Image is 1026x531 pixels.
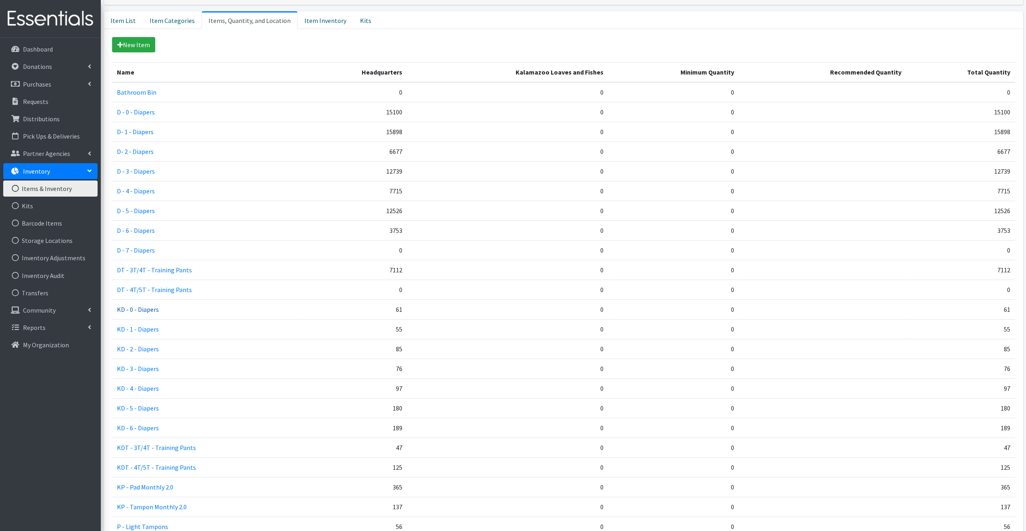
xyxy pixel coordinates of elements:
[303,220,407,240] td: 3753
[407,82,608,102] td: 0
[906,280,1015,299] td: 0
[608,359,739,378] td: 0
[303,201,407,220] td: 12526
[3,319,98,336] a: Reports
[906,497,1015,516] td: 137
[117,207,155,215] a: D - 5 - Diapers
[23,132,80,140] p: Pick Ups & Deliveries
[117,365,159,373] a: KD - 3 - Diapers
[906,339,1015,359] td: 85
[608,418,739,438] td: 0
[608,201,739,220] td: 0
[23,341,69,349] p: My Organization
[906,438,1015,457] td: 47
[407,378,608,398] td: 0
[303,418,407,438] td: 189
[303,62,407,82] th: Headquarters
[303,378,407,398] td: 97
[407,438,608,457] td: 0
[23,306,56,314] p: Community
[906,477,1015,497] td: 365
[407,359,608,378] td: 0
[23,324,46,332] p: Reports
[117,286,192,294] a: DT - 4T/5T - Training Pants
[303,161,407,181] td: 12739
[906,62,1015,82] th: Total Quantity
[3,111,98,127] a: Distributions
[3,180,98,197] a: Items & Inventory
[407,319,608,339] td: 0
[739,62,906,82] th: Recommended Quantity
[906,319,1015,339] td: 55
[906,102,1015,122] td: 15100
[608,299,739,319] td: 0
[303,339,407,359] td: 85
[117,404,159,412] a: KD - 5 - Diapers
[608,438,739,457] td: 0
[3,250,98,266] a: Inventory Adjustments
[117,325,159,333] a: KD - 1 - Diapers
[202,11,298,29] a: Items, Quantity, and Location
[407,102,608,122] td: 0
[407,240,608,260] td: 0
[303,497,407,516] td: 137
[906,122,1015,141] td: 15898
[407,141,608,161] td: 0
[3,302,98,318] a: Community
[117,305,159,313] a: KD - 0 - Diapers
[3,285,98,301] a: Transfers
[608,477,739,497] td: 0
[906,181,1015,201] td: 7715
[23,62,52,71] p: Donations
[23,115,60,123] p: Distributions
[608,62,739,82] th: Minimum Quantity
[3,198,98,214] a: Kits
[117,226,155,234] a: D - 6 - Diapers
[303,359,407,378] td: 76
[117,108,155,116] a: D - 0 - Diapers
[112,62,303,82] th: Name
[407,398,608,418] td: 0
[117,187,155,195] a: D - 4 - Diapers
[112,37,155,52] a: New Item
[608,122,739,141] td: 0
[3,145,98,162] a: Partner Agencies
[906,141,1015,161] td: 6677
[303,122,407,141] td: 15898
[117,88,156,96] a: Bathroom Bin
[23,97,48,106] p: Requests
[3,232,98,249] a: Storage Locations
[906,240,1015,260] td: 0
[303,457,407,477] td: 125
[407,299,608,319] td: 0
[608,240,739,260] td: 0
[407,477,608,497] td: 0
[407,62,608,82] th: Kalamazoo Loaves and Fishes
[608,82,739,102] td: 0
[117,503,187,511] a: KP - Tampon Monthly 2.0
[608,319,739,339] td: 0
[303,141,407,161] td: 6677
[117,128,154,136] a: D- 1 - Diapers
[407,181,608,201] td: 0
[117,424,159,432] a: KD - 6 - Diapers
[608,102,739,122] td: 0
[3,76,98,92] a: Purchases
[906,359,1015,378] td: 76
[117,523,168,531] a: P - Light Tampons
[117,246,155,254] a: D - 7 - Diapers
[906,378,1015,398] td: 97
[303,181,407,201] td: 7715
[407,418,608,438] td: 0
[407,122,608,141] td: 0
[298,11,353,29] a: Item Inventory
[3,215,98,231] a: Barcode Items
[117,345,159,353] a: KD - 2 - Diapers
[608,339,739,359] td: 0
[906,161,1015,181] td: 12739
[407,260,608,280] td: 0
[303,102,407,122] td: 15100
[407,161,608,181] td: 0
[3,41,98,57] a: Dashboard
[117,463,196,471] a: KDT - 4T/5T - Training Pants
